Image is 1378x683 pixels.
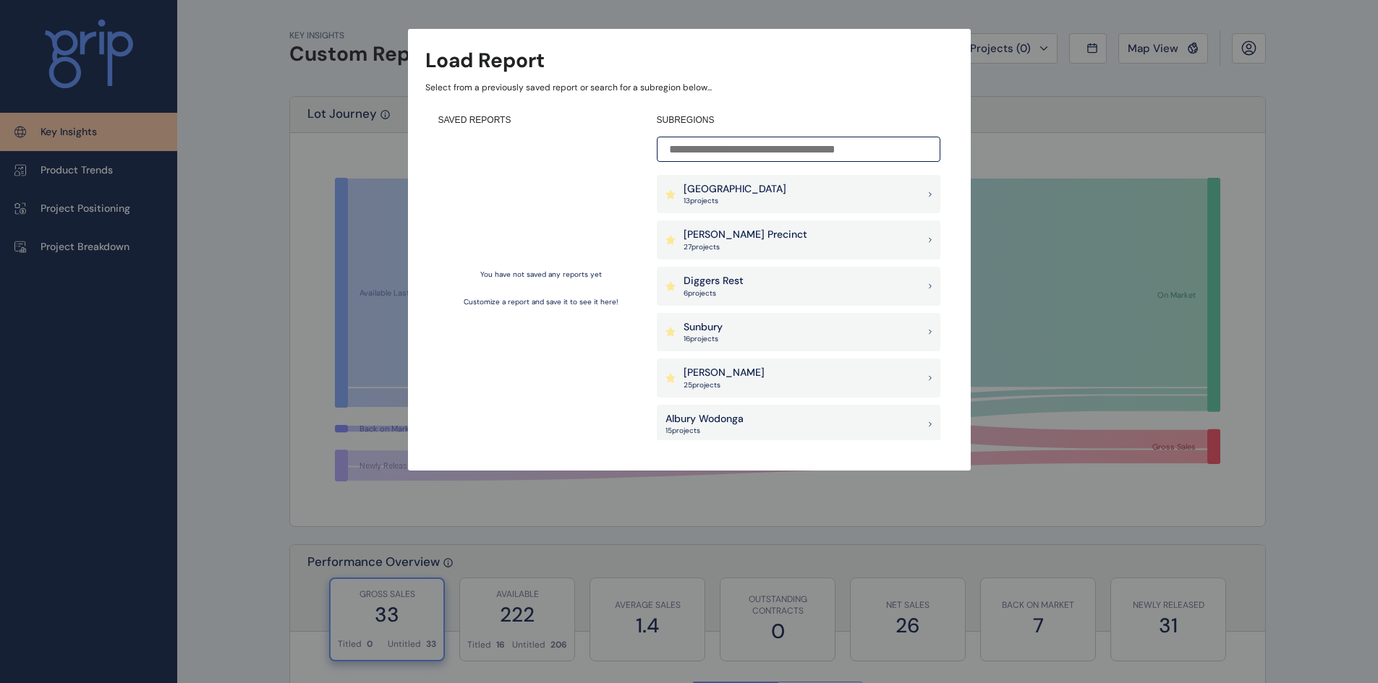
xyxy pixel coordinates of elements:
p: [PERSON_NAME] [684,366,765,380]
p: 6 project s [684,288,744,298]
p: [PERSON_NAME] Precinct [684,228,807,242]
p: [GEOGRAPHIC_DATA] [684,182,786,197]
h3: Load Report [425,46,545,74]
p: Albury Wodonga [665,412,744,426]
p: Sunbury [684,320,723,335]
p: Customize a report and save it to see it here! [464,297,618,307]
p: Diggers Rest [684,274,744,288]
p: 27 project s [684,242,807,252]
p: 15 project s [665,426,744,436]
p: Select from a previously saved report or search for a subregion below... [425,82,953,94]
h4: SUBREGIONS [657,114,940,126]
p: You have not saved any reports yet [480,270,602,280]
p: 13 project s [684,196,786,206]
p: 16 project s [684,334,723,344]
h4: SAVED REPORTS [438,114,644,126]
p: 25 project s [684,380,765,390]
